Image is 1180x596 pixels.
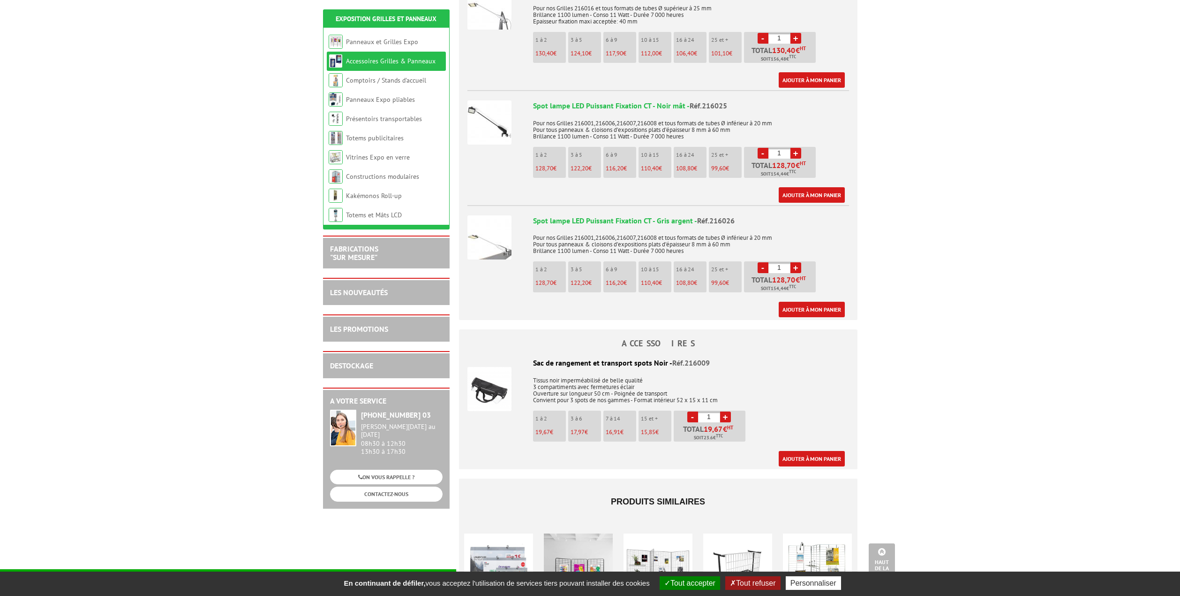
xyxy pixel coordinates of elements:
a: + [720,412,731,422]
img: Totems et Mâts LCD [329,208,343,222]
a: - [758,148,768,159]
span: 154,44 [771,170,786,178]
span: 128,70 [535,164,553,172]
span: 19,67 [704,425,723,433]
a: + [790,148,801,159]
span: 15,85 [641,428,655,436]
img: Comptoirs / Stands d'accueil [329,73,343,87]
p: € [571,165,601,172]
span: 130,40 [535,49,553,57]
span: vous acceptez l'utilisation de services tiers pouvant installer des cookies [339,579,654,587]
p: € [606,280,636,286]
p: Total [746,276,816,292]
p: € [535,50,566,57]
p: Pour nos Grilles 216001,216006,216007,216008 et tous formats de tubes Ø inférieur à 20 mm Pour to... [533,114,849,140]
img: Panneaux et Grilles Expo [329,35,343,49]
p: 10 à 15 [641,152,671,158]
sup: HT [727,424,733,431]
p: 1 à 2 [535,152,566,158]
a: Ajouter à mon panier [779,302,845,317]
a: DESTOCKAGE [330,361,373,370]
p: 3 à 5 [571,152,601,158]
span: 128,70 [772,161,796,169]
sup: TTC [789,54,796,59]
span: 112,00 [641,49,659,57]
span: 128,70 [535,279,553,287]
a: Totems publicitaires [346,134,404,142]
p: Total [746,46,816,63]
span: 99,60 [711,279,726,287]
p: € [711,50,742,57]
p: € [676,50,706,57]
a: Ajouter à mon panier [779,72,845,88]
a: FABRICATIONS"Sur Mesure" [330,244,378,262]
span: 17,97 [571,428,585,436]
p: € [535,429,566,436]
p: Pour nos Grilles 216001,216006,216007,216008 et tous formats de tubes Ø inférieur à 20 mm Pour to... [533,228,849,254]
p: € [571,280,601,286]
p: 6 à 9 [606,37,636,43]
span: € [796,276,800,283]
span: € [704,425,733,433]
img: Totems publicitaires [329,131,343,145]
p: 16 à 24 [676,152,706,158]
p: Tissus noir imperméabilisé de belle qualité 3 compartiments avec fermetures éclair Ouverture sur ... [467,371,849,404]
p: Total [676,425,745,442]
p: € [641,50,671,57]
span: 16,91 [606,428,620,436]
a: Haut de la page [869,543,895,582]
p: € [641,429,671,436]
p: 10 à 15 [641,37,671,43]
span: Soit € [761,55,796,63]
p: € [641,280,671,286]
p: € [641,165,671,172]
a: Panneaux Expo pliables [346,95,415,104]
p: 16 à 24 [676,37,706,43]
div: Spot lampe LED Puissant Fixation CT - Gris argent - [533,215,849,226]
a: Présentoirs transportables [346,115,422,123]
img: Spot lampe LED Puissant Fixation CT - Gris argent [467,215,511,260]
img: Vitrines Expo en verre [329,150,343,164]
p: 15 et + [641,415,671,422]
img: Accessoires Grilles & Panneaux [329,54,343,68]
p: 6 à 9 [606,266,636,273]
span: 99,60 [711,164,726,172]
span: 108,80 [676,164,694,172]
img: Présentoirs transportables [329,112,343,126]
sup: HT [800,160,806,167]
sup: HT [800,45,806,52]
a: Ajouter à mon panier [779,187,845,203]
img: Kakémonos Roll-up [329,189,343,203]
p: 7 à 14 [606,415,636,422]
p: 25 et + [711,266,742,273]
span: € [796,161,800,169]
p: € [606,429,636,436]
p: € [711,165,742,172]
span: 108,80 [676,279,694,287]
sup: TTC [716,433,723,438]
button: Tout accepter [660,576,720,590]
img: widget-service.jpg [330,410,356,446]
button: Tout refuser [725,576,780,590]
a: - [687,412,698,422]
span: Soit € [761,170,796,178]
span: 106,40 [676,49,694,57]
span: 124,10 [571,49,588,57]
h4: ACCESSOIRES [459,339,857,348]
p: 16 à 24 [676,266,706,273]
img: Sac de rangement et transport spots Noir [467,367,511,411]
p: Total [746,161,816,178]
a: - [758,262,768,273]
sup: TTC [789,284,796,289]
p: € [571,50,601,57]
span: 110,40 [641,279,659,287]
img: Constructions modulaires [329,169,343,183]
a: + [790,33,801,44]
span: Produits similaires [611,497,705,506]
h2: A votre service [330,397,443,405]
span: 122,20 [571,164,588,172]
a: CONTACTEZ-NOUS [330,487,443,501]
p: 25 et + [711,152,742,158]
span: 19,67 [535,428,550,436]
p: 1 à 2 [535,37,566,43]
